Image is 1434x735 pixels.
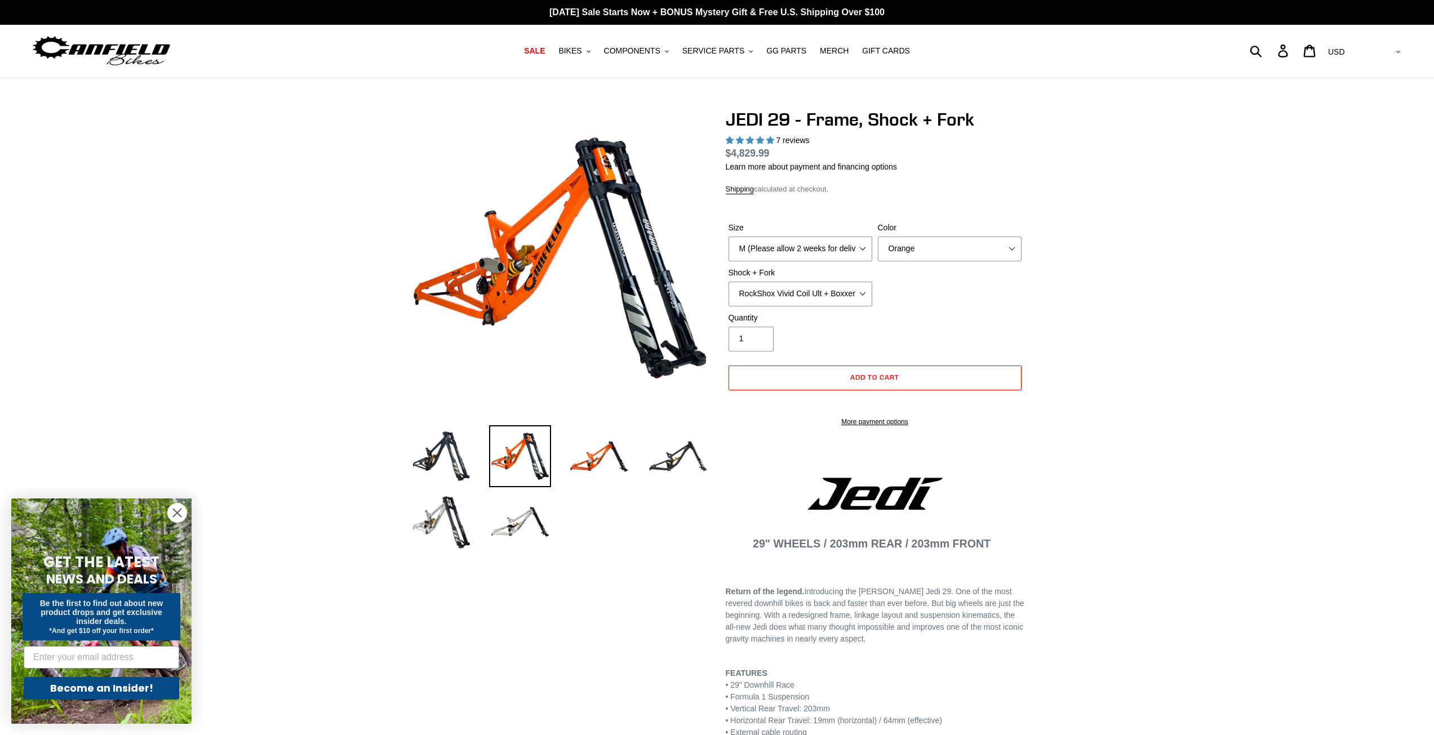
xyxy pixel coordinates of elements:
[776,136,809,145] span: 7 reviews
[524,46,545,56] span: SALE
[726,184,1024,195] div: calculated at checkout.
[410,425,472,487] img: Load image into Gallery viewer, JEDI 29 - Frame, Shock + Fork
[726,587,1024,643] span: Introducing the [PERSON_NAME] Jedi 29. One of the most revered downhill bikes is back and faster ...
[753,537,991,550] span: 29" WHEELS / 203mm REAR / 203mm FRONT
[726,109,1024,130] h1: JEDI 29 - Frame, Shock + Fork
[729,312,872,324] label: Quantity
[726,162,897,171] a: Learn more about payment and financing options
[677,43,758,59] button: SERVICE PARTS
[682,46,744,56] span: SERVICE PARTS
[766,46,806,56] span: GG PARTS
[410,491,472,553] img: Load image into Gallery viewer, JEDI 29 - Frame, Shock + Fork
[46,570,157,588] span: NEWS AND DEALS
[726,692,810,701] span: • Formula 1 Suspension
[518,43,550,59] a: SALE
[729,417,1022,427] a: More payment options
[31,33,172,69] img: Canfield Bikes
[726,669,767,678] b: FEATURES
[1256,38,1285,63] input: Search
[553,43,596,59] button: BIKES
[729,366,1022,390] button: Add to cart
[167,503,187,523] button: Close dialog
[558,46,581,56] span: BIKES
[726,704,942,725] span: • Vertical Rear Travel: 203mm • Horizontal Rear Travel: 19mm (horizontal) / 64mm (effective)
[489,425,551,487] img: Load image into Gallery viewer, JEDI 29 - Frame, Shock + Fork
[568,425,630,487] img: Load image into Gallery viewer, JEDI 29 - Frame, Shock + Fork
[729,222,872,234] label: Size
[726,185,754,194] a: Shipping
[729,267,872,279] label: Shock + Fork
[726,136,776,145] span: 5.00 stars
[726,587,805,596] b: Return of the legend.
[862,46,910,56] span: GIFT CARDS
[24,677,179,700] button: Become an Insider!
[820,46,849,56] span: MERCH
[856,43,916,59] a: GIFT CARDS
[726,680,794,689] span: • 29” Downhill Race
[43,552,159,572] span: GET THE LATEST
[647,425,709,487] img: Load image into Gallery viewer, JEDI 29 - Frame, Shock + Fork
[850,373,899,381] span: Add to cart
[49,627,153,635] span: *And get $10 off your first order*
[726,148,770,159] span: $4,829.99
[598,43,674,59] button: COMPONENTS
[24,646,179,669] input: Enter your email address
[814,43,854,59] a: MERCH
[604,46,660,56] span: COMPONENTS
[40,599,163,626] span: Be the first to find out about new product drops and get exclusive insider deals.
[878,222,1022,234] label: Color
[489,491,551,553] img: Load image into Gallery viewer, JEDI 29 - Frame, Shock + Fork
[761,43,812,59] a: GG PARTS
